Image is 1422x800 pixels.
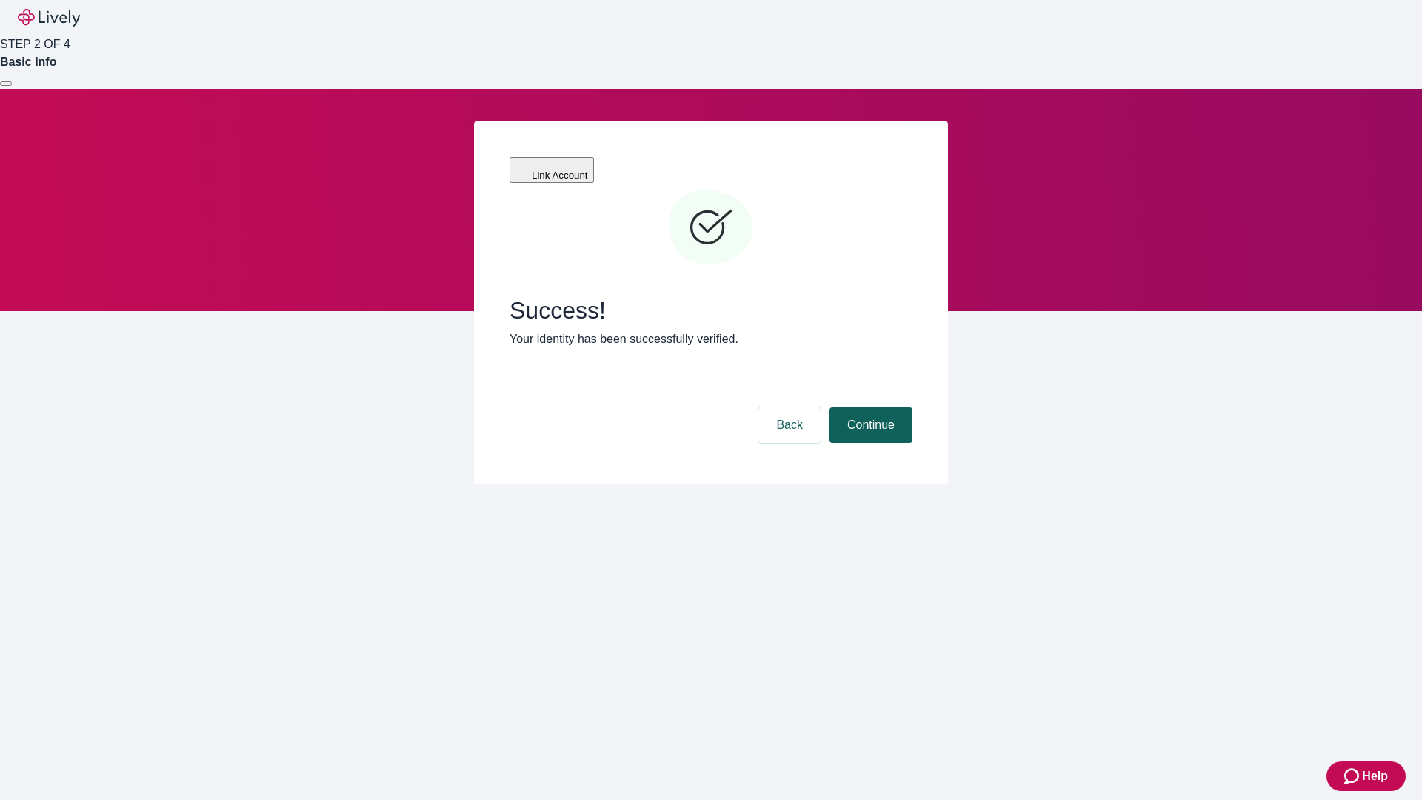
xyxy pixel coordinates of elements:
button: Zendesk support iconHelp [1326,761,1406,791]
span: Help [1362,767,1388,785]
span: Success! [510,296,912,324]
button: Continue [829,407,912,443]
svg: Checkmark icon [667,184,755,273]
p: Your identity has been successfully verified. [510,330,912,348]
svg: Zendesk support icon [1344,767,1362,785]
button: Back [758,407,821,443]
button: Link Account [510,157,594,183]
img: Lively [18,9,80,27]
